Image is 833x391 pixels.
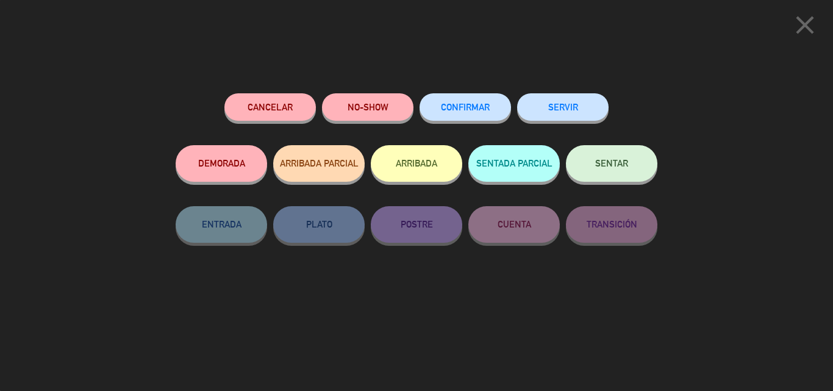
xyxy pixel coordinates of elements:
[176,206,267,243] button: ENTRADA
[371,206,462,243] button: POSTRE
[566,206,657,243] button: TRANSICIÓN
[517,93,609,121] button: SERVIR
[441,102,490,112] span: CONFIRMAR
[176,145,267,182] button: DEMORADA
[224,93,316,121] button: Cancelar
[786,9,824,45] button: close
[420,93,511,121] button: CONFIRMAR
[371,145,462,182] button: ARRIBADA
[566,145,657,182] button: SENTAR
[322,93,413,121] button: NO-SHOW
[273,206,365,243] button: PLATO
[595,158,628,168] span: SENTAR
[790,10,820,40] i: close
[273,145,365,182] button: ARRIBADA PARCIAL
[280,158,359,168] span: ARRIBADA PARCIAL
[468,206,560,243] button: CUENTA
[468,145,560,182] button: SENTADA PARCIAL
